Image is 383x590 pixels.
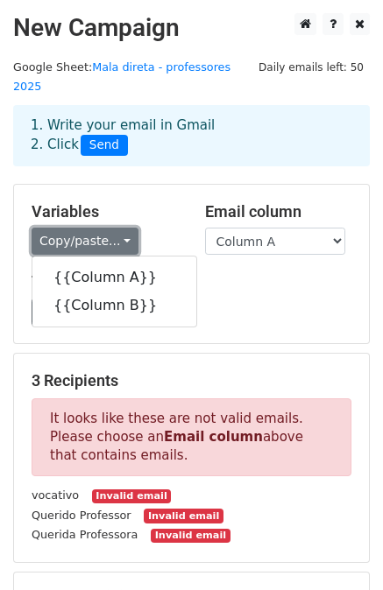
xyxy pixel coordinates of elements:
[205,202,352,221] h5: Email column
[18,116,365,156] div: 1. Write your email in Gmail 2. Click
[13,60,231,94] small: Google Sheet:
[13,60,231,94] a: Mala direta - professores 2025
[252,60,370,74] a: Daily emails left: 50
[252,58,370,77] span: Daily emails left: 50
[32,371,351,390] h5: 3 Recipients
[32,291,196,320] a: {{Column B}}
[13,13,370,43] h2: New Campaign
[81,135,128,156] span: Send
[32,228,138,255] a: Copy/paste...
[32,488,79,502] small: vocativo
[32,263,196,291] a: {{Column A}}
[164,429,263,445] strong: Email column
[32,202,179,221] h5: Variables
[151,529,230,544] small: Invalid email
[92,489,171,504] small: Invalid email
[32,398,351,476] p: It looks like these are not valid emails. Please choose an above that contains emails.
[295,506,383,590] iframe: Chat Widget
[295,506,383,590] div: Widget de chat
[32,528,138,541] small: Querida Professora
[32,509,131,522] small: Querido Professor
[144,509,223,523] small: Invalid email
